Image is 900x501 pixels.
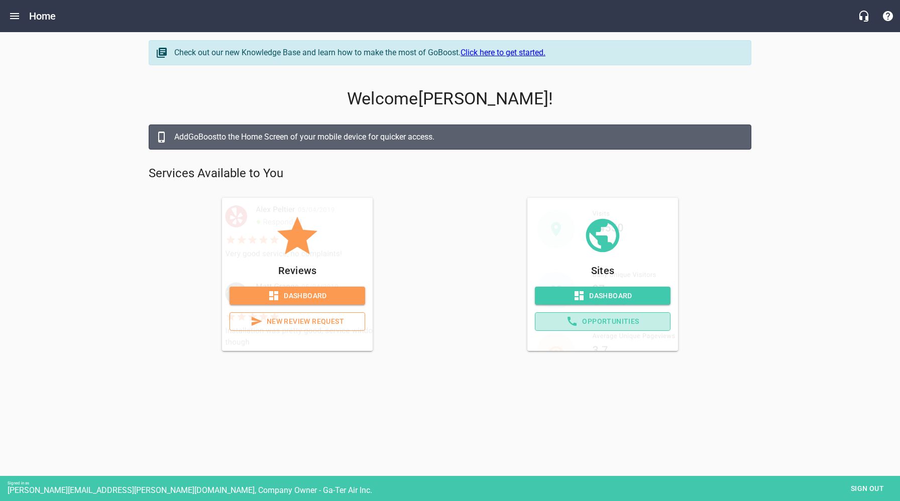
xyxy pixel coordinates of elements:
div: Check out our new Knowledge Base and learn how to make the most of GoBoost. [174,47,741,59]
p: Services Available to You [149,166,751,182]
a: Dashboard [230,287,365,305]
a: Dashboard [535,287,670,305]
div: Add GoBoost to the Home Screen of your mobile device for quicker access. [174,131,741,143]
a: Opportunities [535,312,670,331]
span: Opportunities [543,315,662,328]
button: Sign out [842,479,892,498]
span: Sign out [846,482,888,495]
a: New Review Request [230,312,365,331]
span: New Review Request [238,315,357,328]
span: Dashboard [543,290,662,302]
a: AddGoBoostto the Home Screen of your mobile device for quicker access. [149,124,751,150]
button: Support Portal [876,4,900,28]
h6: Home [29,8,56,24]
p: Sites [535,263,670,279]
button: Open drawer [3,4,27,28]
a: Click here to get started. [461,48,545,57]
div: Signed in as [8,481,900,485]
p: Reviews [230,263,365,279]
span: Dashboard [238,290,357,302]
button: Live Chat [852,4,876,28]
p: Welcome [PERSON_NAME] ! [149,89,751,109]
div: [PERSON_NAME][EMAIL_ADDRESS][PERSON_NAME][DOMAIN_NAME], Company Owner - Ga-Ter Air Inc. [8,485,900,495]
